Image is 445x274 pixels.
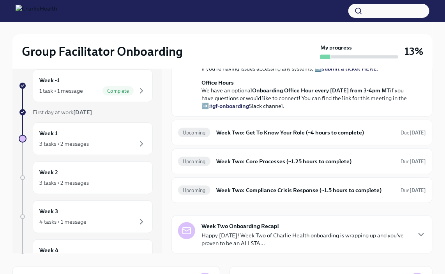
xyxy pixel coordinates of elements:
strong: [DATE] [410,159,426,164]
h6: Week Two: Compliance Crisis Response (~1.5 hours to complete) [217,186,394,194]
span: Upcoming [178,159,210,164]
h6: Week 1 [39,129,58,138]
div: 1 task • 1 message [39,87,83,95]
p: We have an optional if you have questions or would like to connect! You can find the link for thi... [201,79,413,110]
h2: Group Facilitator Onboarding [22,44,183,59]
span: Complete [102,88,134,94]
div: 3 tasks • 2 messages [39,179,89,187]
h6: Week 2 [39,168,58,177]
h6: Week 3 [39,207,58,216]
a: Week 23 tasks • 2 messages [19,161,153,194]
div: 4 tasks • 1 message [39,218,87,226]
span: August 25th, 2025 10:00 [401,158,426,165]
a: UpcomingWeek Two: Compliance Crisis Response (~1.5 hours to complete)Due[DATE] [178,184,426,196]
span: Due [401,130,426,136]
span: Upcoming [178,130,210,136]
span: August 25th, 2025 10:00 [401,129,426,136]
strong: Onboarding Office Hour every [DATE] from 3-4pm MT [252,87,390,94]
span: Due [401,159,426,164]
h6: Week 4 [39,246,58,255]
span: Due [401,187,426,193]
div: 3 tasks • 2 messages [39,140,89,148]
span: First day at work [33,109,92,116]
strong: [DATE] [410,187,426,193]
span: August 25th, 2025 10:00 [401,187,426,194]
a: UpcomingWeek Two: Core Processes (~1.25 hours to complete)Due[DATE] [178,155,426,168]
img: CharlieHealth [16,5,57,17]
a: UpcomingWeek Two: Get To Know Your Role (~4 hours to complete)Due[DATE] [178,126,426,139]
h6: Week -1 [39,76,60,85]
a: #gf-onboarding [209,103,249,110]
h6: Week Two: Core Processes (~1.25 hours to complete) [217,157,394,166]
a: Week 13 tasks • 2 messages [19,122,153,155]
a: submit a ticket HERE [322,65,377,72]
h3: 13% [404,44,423,58]
strong: My progress [320,44,352,51]
p: Happy [DATE]! Week Two of Charlie Health onboarding is wrapping up and you've proven to be an ALL... [201,232,410,247]
strong: [DATE] [73,109,92,116]
strong: Office Hours [201,79,234,86]
a: Week -11 task • 1 messageComplete [19,69,153,102]
span: Upcoming [178,187,210,193]
strong: [DATE] [410,130,426,136]
a: Week 4 [19,239,153,272]
strong: Week Two Onboarding Recap! [201,222,279,230]
h6: Week Two: Get To Know Your Role (~4 hours to complete) [217,128,394,137]
a: Week 34 tasks • 1 message [19,200,153,233]
a: First day at work[DATE] [19,108,153,116]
